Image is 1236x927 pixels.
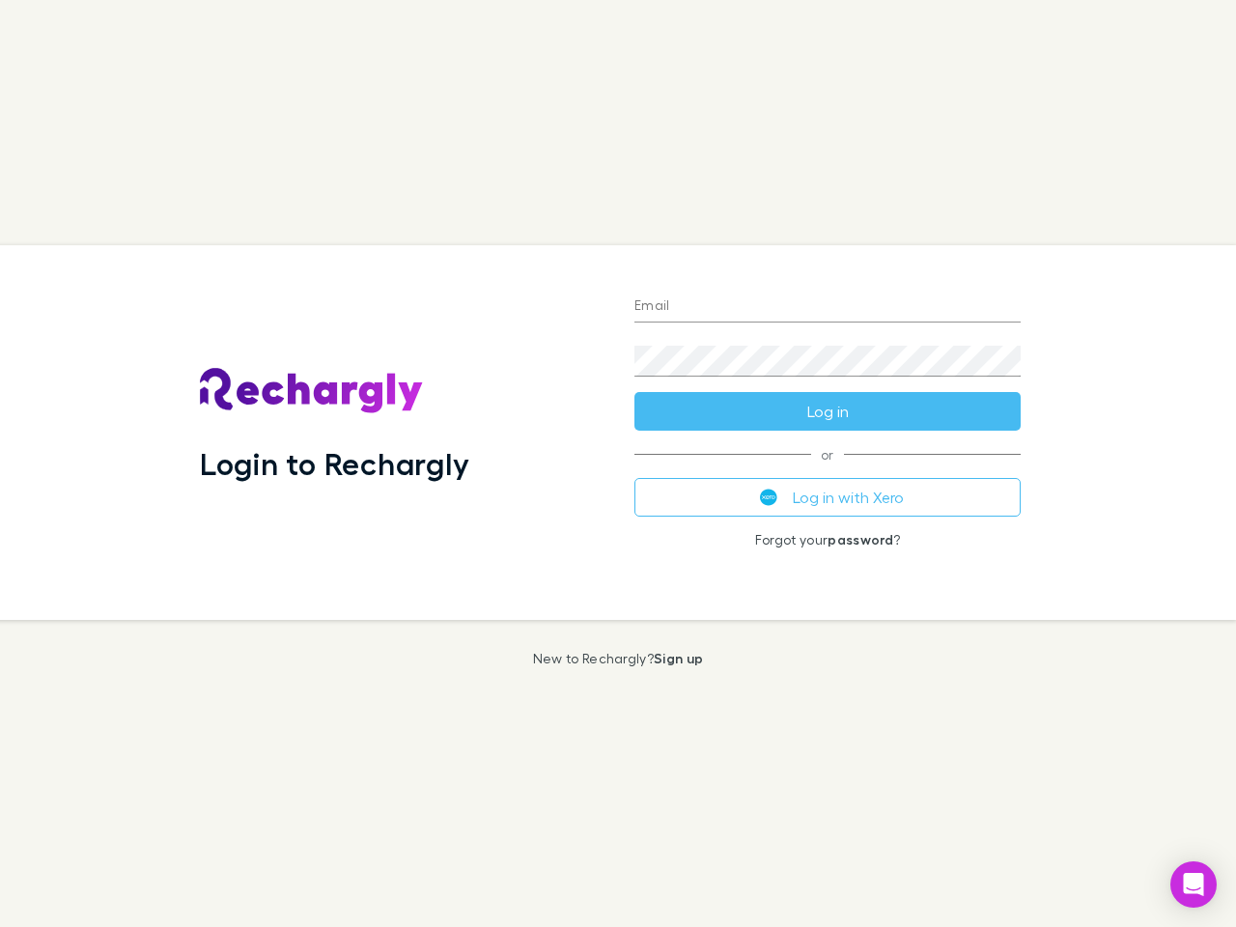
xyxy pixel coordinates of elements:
img: Xero's logo [760,489,777,506]
button: Log in [634,392,1021,431]
button: Log in with Xero [634,478,1021,517]
span: or [634,454,1021,455]
img: Rechargly's Logo [200,368,424,414]
a: password [828,531,893,548]
h1: Login to Rechargly [200,445,469,482]
div: Open Intercom Messenger [1170,861,1217,908]
p: New to Rechargly? [533,651,704,666]
a: Sign up [654,650,703,666]
p: Forgot your ? [634,532,1021,548]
